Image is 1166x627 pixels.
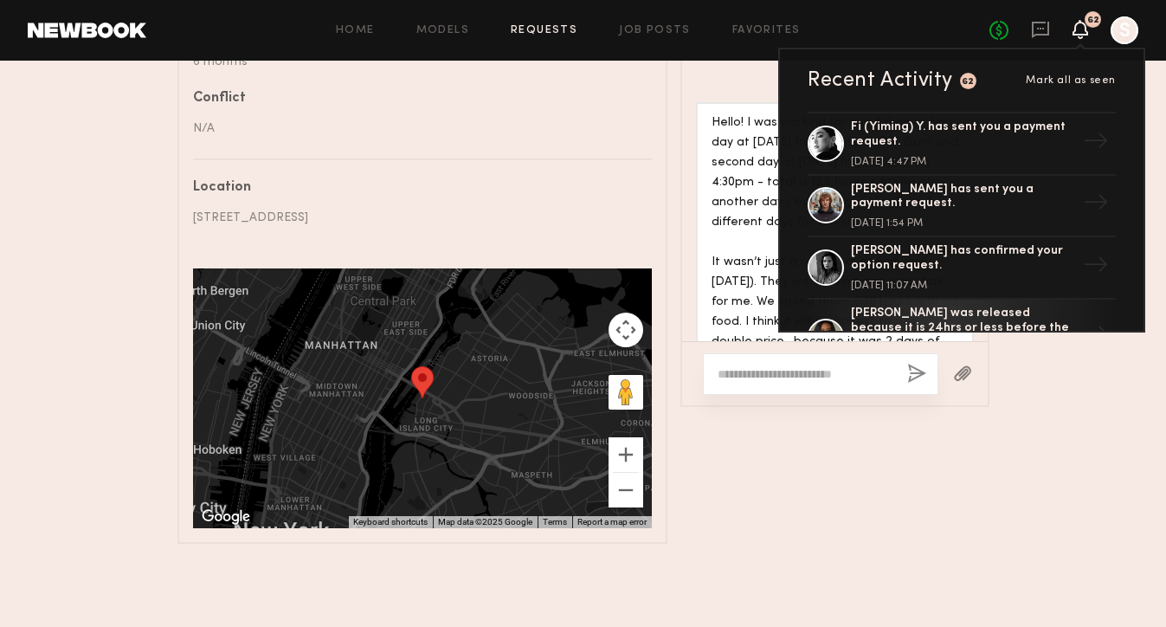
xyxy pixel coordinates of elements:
div: Fi (Yiming) Y. has sent you a payment request. [851,120,1076,150]
div: 62 [1087,16,1099,25]
div: → [1076,121,1116,166]
img: Google [197,506,254,528]
a: Job Posts [619,25,691,36]
div: 62 [962,77,975,87]
div: → [1076,314,1116,359]
button: Zoom out [609,473,643,507]
div: → [1076,183,1116,228]
div: [PERSON_NAME] has sent you a payment request. [851,183,1076,212]
a: Favorites [732,25,801,36]
button: Keyboard shortcuts [353,516,428,528]
a: Requests [511,25,577,36]
div: [DATE] 1:54 PM [851,218,1076,229]
div: N/A [193,120,639,138]
a: [PERSON_NAME] has sent you a payment request.[DATE] 1:54 PM→ [808,176,1116,238]
a: Models [416,25,469,36]
a: Fi (Yiming) Y. has sent you a payment request.[DATE] 4:47 PM→ [808,112,1116,176]
div: [DATE] 11:07 AM [851,281,1076,291]
a: [PERSON_NAME] was released because it is 24hrs or less before the job start time.→ [808,300,1116,376]
span: Map data ©2025 Google [438,517,532,527]
div: [STREET_ADDRESS] [193,209,639,227]
div: Conflict [193,92,639,106]
div: [PERSON_NAME] was released because it is 24hrs or less before the job start time. [851,307,1076,350]
span: Mark all as seen [1026,75,1116,86]
a: Open this area in Google Maps (opens a new window) [197,506,254,528]
a: Report a map error [577,517,647,527]
div: → [1076,245,1116,290]
button: Map camera controls [609,313,643,347]
a: Home [336,25,375,36]
a: [PERSON_NAME] has confirmed your option request.[DATE] 11:07 AM→ [808,237,1116,300]
button: Zoom in [609,437,643,472]
div: Location [193,181,639,195]
div: Recent Activity [808,70,953,91]
div: [DATE] 4:47 PM [851,157,1076,167]
a: S [1111,16,1138,44]
div: [PERSON_NAME] has confirmed your option request. [851,244,1076,274]
button: Drag Pegman onto the map to open Street View [609,375,643,410]
div: Hello! I was working for two full days. First day at [DATE] from 12:45pm till 7:15pm and second d... [712,113,958,431]
a: Terms [543,517,567,527]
